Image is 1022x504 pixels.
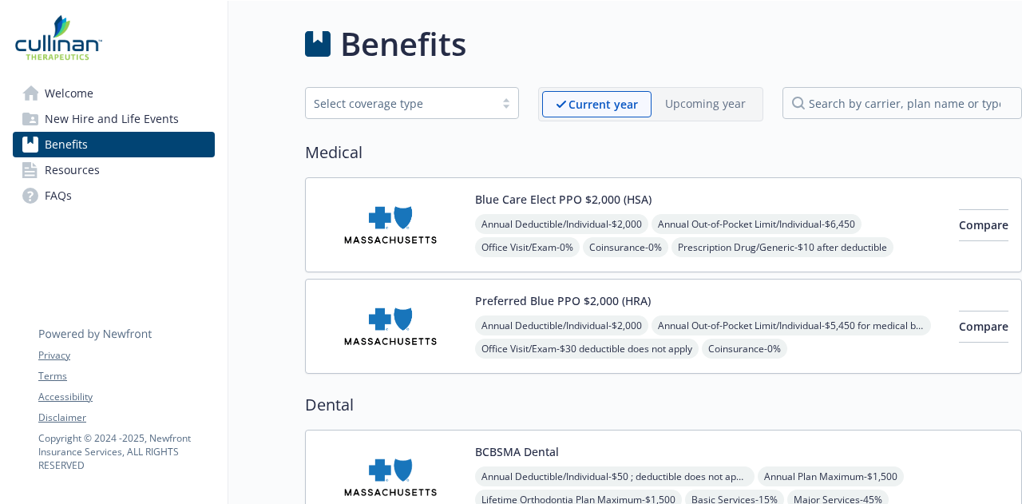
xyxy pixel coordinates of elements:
a: Disclaimer [38,411,214,425]
span: New Hire and Life Events [45,106,179,132]
input: search by carrier, plan name or type [782,87,1022,119]
img: Blue Cross and Blue Shield of Massachusetts, Inc. carrier logo [319,191,462,259]
span: Annual Out-of-Pocket Limit/Individual - $6,450 [652,214,862,234]
span: Upcoming year [652,91,759,117]
p: Copyright © 2024 - 2025 , Newfront Insurance Services, ALL RIGHTS RESERVED [38,431,214,472]
span: Office Visit/Exam - 0% [475,237,580,257]
p: Current year [568,96,638,113]
span: Coinsurance - 0% [583,237,668,257]
span: Annual Plan Maximum - $1,500 [758,466,904,486]
a: Welcome [13,81,215,106]
button: Compare [959,209,1008,241]
a: Accessibility [38,390,214,404]
button: Blue Care Elect PPO $2,000 (HSA) [475,191,652,208]
span: Benefits [45,132,88,157]
span: Annual Deductible/Individual - $2,000 [475,214,648,234]
span: Annual Deductible/Individual - $2,000 [475,315,648,335]
a: Terms [38,369,214,383]
button: Preferred Blue PPO $2,000 (HRA) [475,292,651,309]
a: Resources [13,157,215,183]
div: Select coverage type [314,95,486,112]
span: Prescription Drug/Generic - $10 after deductible [671,237,893,257]
h2: Dental [305,393,1022,417]
a: Benefits [13,132,215,157]
a: Privacy [38,348,214,363]
img: Blue Cross and Blue Shield of Massachusetts, Inc. carrier logo [319,292,462,360]
span: Office Visit/Exam - $30 deductible does not apply [475,339,699,359]
a: New Hire and Life Events [13,106,215,132]
span: Compare [959,217,1008,232]
span: Compare [959,319,1008,334]
h1: Benefits [340,20,466,68]
span: Annual Out-of-Pocket Limit/Individual - $5,450 for medical benefits; for prescription drug: $1,000 [652,315,931,335]
span: FAQs [45,183,72,208]
button: BCBSMA Dental [475,443,559,460]
a: FAQs [13,183,215,208]
button: Compare [959,311,1008,343]
span: Resources [45,157,100,183]
span: Coinsurance - 0% [702,339,787,359]
span: Welcome [45,81,93,106]
h2: Medical [305,141,1022,165]
span: Annual Deductible/Individual - $50 ; deductible does not apply for members under age [DEMOGRAPHIC... [475,466,755,486]
p: Upcoming year [665,95,746,112]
